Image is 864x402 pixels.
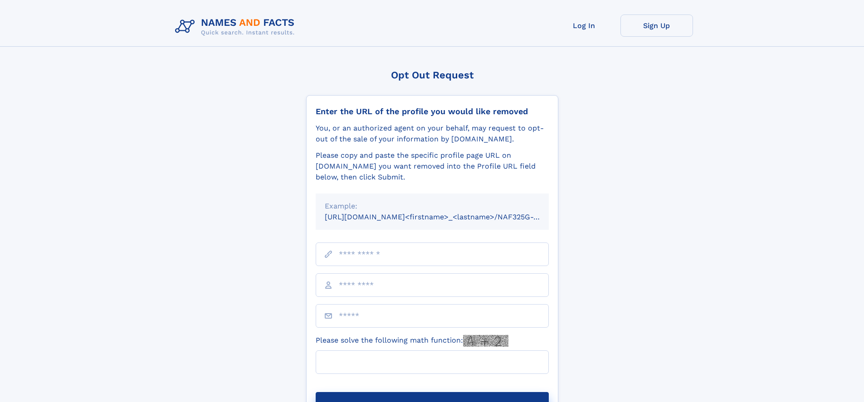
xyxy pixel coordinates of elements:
[316,123,549,145] div: You, or an authorized agent on your behalf, may request to opt-out of the sale of your informatio...
[620,15,693,37] a: Sign Up
[316,150,549,183] div: Please copy and paste the specific profile page URL on [DOMAIN_NAME] you want removed into the Pr...
[325,201,540,212] div: Example:
[548,15,620,37] a: Log In
[325,213,566,221] small: [URL][DOMAIN_NAME]<firstname>_<lastname>/NAF325G-xxxxxxxx
[316,107,549,116] div: Enter the URL of the profile you would like removed
[316,335,508,347] label: Please solve the following math function:
[171,15,302,39] img: Logo Names and Facts
[306,69,558,81] div: Opt Out Request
